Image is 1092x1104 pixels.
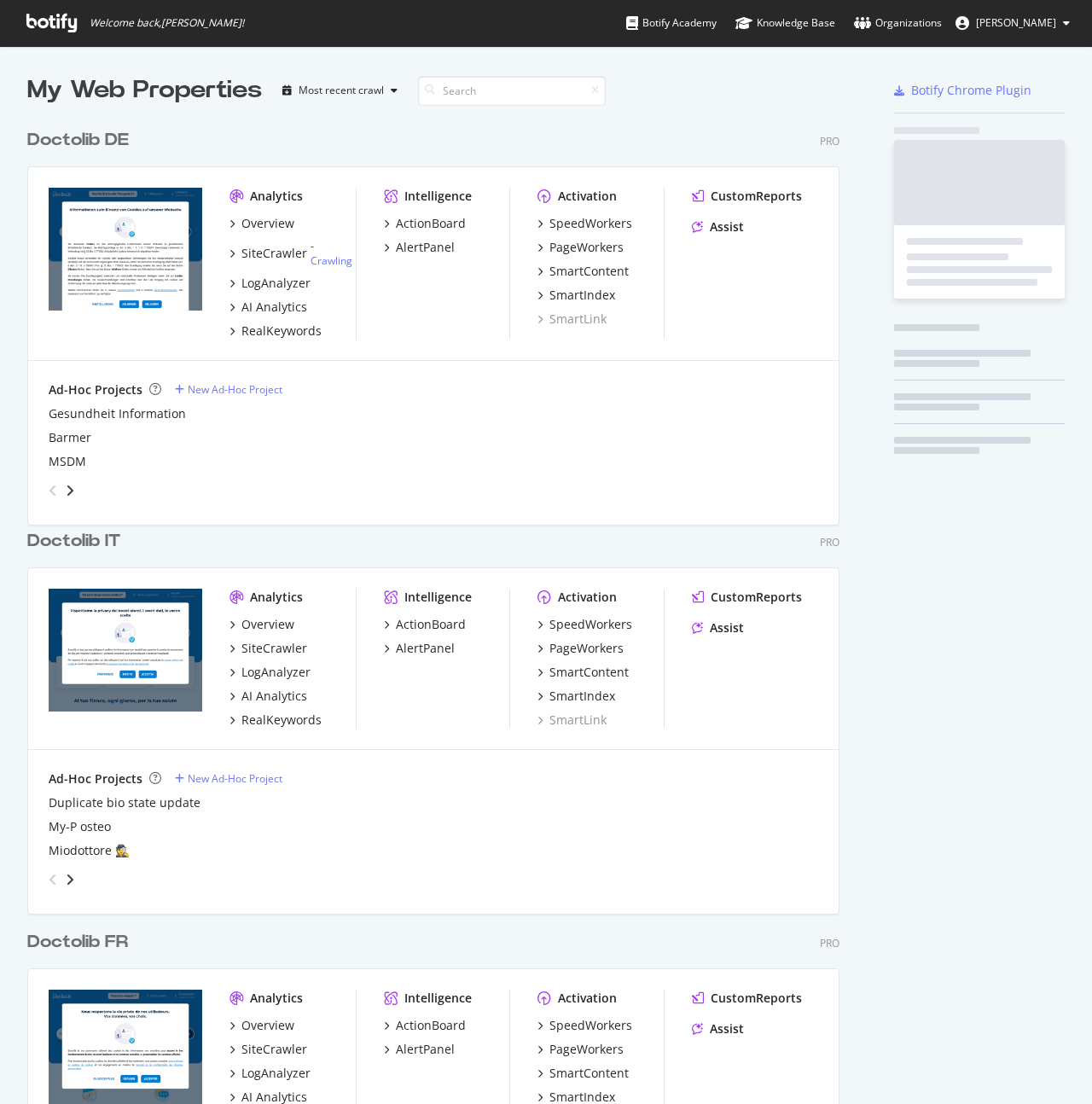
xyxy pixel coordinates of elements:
[711,589,802,606] div: CustomReports
[711,188,802,205] div: CustomReports
[710,218,744,235] div: Assist
[229,688,307,705] a: AI Analytics
[276,77,404,104] button: Most recent crawl
[558,188,617,205] div: Activation
[384,616,466,633] a: ActionBoard
[692,589,802,606] a: CustomReports
[229,640,307,657] a: SiteCrawler
[241,322,322,340] div: RealKeywords
[229,1017,294,1034] a: Overview
[549,239,624,256] div: PageWorkers
[384,640,455,657] a: AlertPanel
[537,1017,632,1034] a: SpeedWorkers
[49,381,142,398] div: Ad-Hoc Projects
[710,1020,744,1037] div: Assist
[241,712,322,729] div: RealKeywords
[241,1041,307,1058] div: SiteCrawler
[549,616,632,633] div: SpeedWorkers
[49,818,111,835] div: My-P osteo
[549,263,629,280] div: SmartContent
[820,936,839,950] div: Pro
[229,1065,311,1082] a: LogAnalyzer
[537,1065,629,1082] a: SmartContent
[418,76,606,106] input: Search
[537,263,629,280] a: SmartContent
[537,712,607,729] a: SmartLink
[241,215,294,232] div: Overview
[49,770,142,787] div: Ad-Hoc Projects
[404,589,472,606] div: Intelligence
[854,15,942,32] div: Organizations
[384,1041,455,1058] a: AlertPanel
[241,1017,294,1034] div: Overview
[27,128,129,153] div: Doctolib DE
[64,482,76,499] div: angle-right
[241,275,311,292] div: LogAnalyzer
[942,9,1083,37] button: [PERSON_NAME]
[396,239,455,256] div: AlertPanel
[90,16,244,30] span: Welcome back, [PERSON_NAME] !
[241,299,307,316] div: AI Analytics
[229,1041,307,1058] a: SiteCrawler
[711,990,802,1007] div: CustomReports
[384,1017,466,1034] a: ActionBoard
[404,188,472,205] div: Intelligence
[241,616,294,633] div: Overview
[49,429,91,446] a: Barmer
[396,215,466,232] div: ActionBoard
[250,188,303,205] div: Analytics
[49,188,202,311] img: doctolib.de
[175,771,282,786] a: New Ad-Hoc Project
[241,1065,311,1082] div: LogAnalyzer
[64,871,76,888] div: angle-right
[396,1017,466,1034] div: ActionBoard
[396,616,466,633] div: ActionBoard
[229,215,294,232] a: Overview
[299,85,384,96] div: Most recent crawl
[49,842,130,859] div: Miodottore 🕵️
[27,930,128,955] div: Doctolib FR
[229,712,322,729] a: RealKeywords
[549,1041,624,1058] div: PageWorkers
[396,1041,455,1058] div: AlertPanel
[384,215,466,232] a: ActionBoard
[49,405,186,422] a: Gesundheit Information
[894,82,1031,99] a: Botify Chrome Plugin
[27,529,127,554] a: Doctolib IT
[549,287,615,304] div: SmartIndex
[537,688,615,705] a: SmartIndex
[250,589,303,606] div: Analytics
[626,15,717,32] div: Botify Academy
[27,73,262,107] div: My Web Properties
[549,688,615,705] div: SmartIndex
[537,664,629,681] a: SmartContent
[229,664,311,681] a: LogAnalyzer
[710,619,744,636] div: Assist
[549,1017,632,1034] div: SpeedWorkers
[537,1041,624,1058] a: PageWorkers
[692,990,802,1007] a: CustomReports
[820,134,839,148] div: Pro
[976,15,1056,30] span: Arnaud Forgues
[175,382,282,397] a: New Ad-Hoc Project
[311,253,352,268] a: Crawling
[49,453,86,470] a: MSDM
[735,15,835,32] div: Knowledge Base
[911,82,1031,99] div: Botify Chrome Plugin
[384,239,455,256] a: AlertPanel
[537,215,632,232] a: SpeedWorkers
[692,1020,744,1037] a: Assist
[229,239,355,268] a: SiteCrawler- Crawling
[537,311,607,328] a: SmartLink
[27,930,135,955] a: Doctolib FR
[229,275,311,292] a: LogAnalyzer
[692,218,744,235] a: Assist
[229,616,294,633] a: Overview
[27,529,120,554] div: Doctolib IT
[558,990,617,1007] div: Activation
[42,477,64,504] div: angle-left
[250,990,303,1007] div: Analytics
